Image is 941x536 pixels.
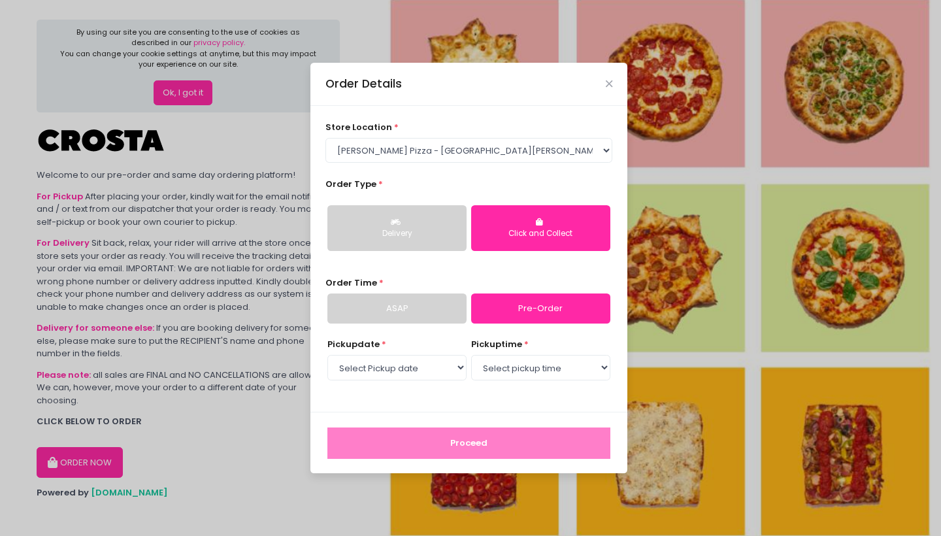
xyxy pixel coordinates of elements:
[471,338,522,350] span: pickup time
[480,228,601,240] div: Click and Collect
[325,276,377,289] span: Order Time
[606,80,612,87] button: Close
[325,121,392,133] span: store location
[327,427,610,459] button: Proceed
[337,228,457,240] div: Delivery
[327,205,467,251] button: Delivery
[471,293,610,324] a: Pre-Order
[327,338,380,350] span: Pickup date
[325,75,402,92] div: Order Details
[327,293,467,324] a: ASAP
[325,178,376,190] span: Order Type
[471,205,610,251] button: Click and Collect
